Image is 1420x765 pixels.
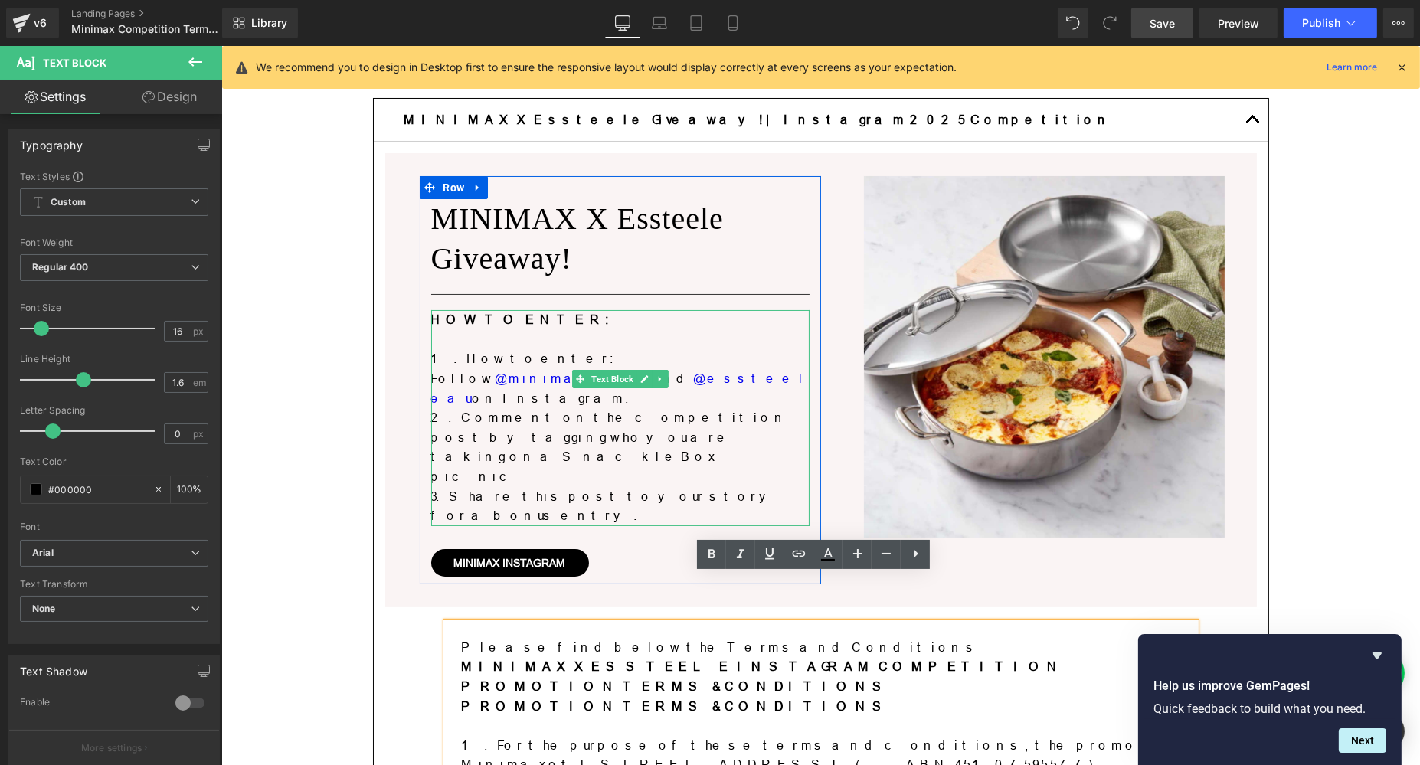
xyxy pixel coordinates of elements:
[1058,8,1088,38] button: Undo
[20,170,208,182] div: Text Styles
[210,362,588,440] p: 2. Comment on the competition post by tagging who you are taking on a SnackleBox picnic
[1150,15,1175,31] span: Save
[1153,701,1386,716] p: Quick feedback to build what you need.
[247,130,267,153] a: Expand / Collapse
[193,326,206,336] span: px
[48,481,146,498] input: Color
[210,441,588,480] p: 3. Share this post to your story for a bonus entry.
[251,16,287,30] span: Library
[210,266,391,280] strong: HOW TO ENTER:
[71,23,218,35] span: Minimax Competition Terms & Conditions
[1199,8,1278,38] a: Preview
[715,8,751,38] a: Mobile
[20,521,208,532] div: Font
[240,613,843,647] b: MINIMAX X ESSTEELE INSTAGRAM COMPETITION PROMOTION TERMS & CONDITIONS
[193,378,206,387] span: em
[431,324,447,342] a: Expand / Collapse
[20,237,208,248] div: Font Weight
[20,354,208,365] div: Line Height
[114,80,225,114] a: Design
[210,503,368,531] a: MINIMAX INSTAGRAM
[171,476,208,503] div: %
[1284,8,1377,38] button: Publish
[1302,17,1340,29] span: Publish
[20,405,208,416] div: Letter Spacing
[20,456,208,467] div: Text Color
[273,325,423,339] a: @minimax_aus
[1320,58,1383,77] a: Learn more
[1153,646,1386,753] div: Help us improve GemPages!
[1218,15,1259,31] span: Preview
[31,13,50,33] div: v6
[6,8,59,38] a: v6
[32,547,54,560] i: Arial
[233,511,345,523] span: MINIMAX INSTAGRAM
[1153,677,1386,695] h2: Help us improve GemPages!
[20,579,208,590] div: Text Transform
[81,741,142,755] p: More settings
[1094,8,1125,38] button: Redo
[604,8,641,38] a: Desktop
[222,8,298,38] a: New Library
[367,324,415,342] span: Text Block
[1383,8,1414,38] button: More
[240,592,959,612] p: Please find below the Terms and Conditions
[678,8,715,38] a: Tablet
[193,429,206,439] span: px
[643,130,1004,492] img: MINIMAX X SnackleBox Giveaway!
[641,8,678,38] a: Laptop
[20,656,87,678] div: Text Shadow
[20,130,83,152] div: Typography
[32,603,56,614] b: None
[1368,646,1386,665] button: Hide survey
[20,696,160,712] div: Enable
[218,130,247,153] span: Row
[1339,728,1386,753] button: Next question
[51,196,86,209] b: Custom
[43,57,106,69] span: Text Block
[20,302,208,313] div: Font Size
[210,153,588,233] h1: MINIMAX X Essteele Giveaway!
[210,303,588,362] p: 1. How to enter: Follow and on Instagram.
[71,8,247,20] a: Landing Pages
[183,67,891,80] b: MINIMAX X Essteele Giveaway! | Instagram 2025 Competition
[256,59,957,76] p: We recommend you to design in Desktop first to ensure the responsive layout would display correct...
[32,261,89,273] b: Regular 400
[240,690,959,749] p: 1. For the purpose of these terms and conditions, the promoter Minimax of [STREET_ADDRESS] (ABN 4...
[240,653,672,667] b: PROMOTION TERMS & CONDITIONS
